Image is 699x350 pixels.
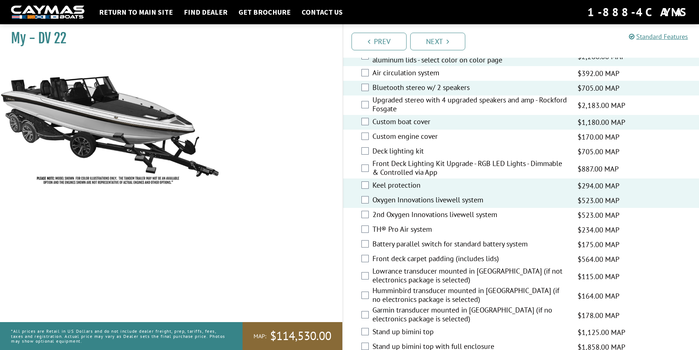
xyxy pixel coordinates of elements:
a: Prev [352,33,407,50]
span: $115.00 MAP [578,271,619,282]
label: Deck lighting kit [372,147,568,157]
label: Upgraded stereo with 4 upgraded speakers and amp - Rockford Fosgate [372,95,568,115]
label: 2nd Oxygen Innovations livewell system [372,210,568,221]
span: $170.00 MAP [578,131,619,142]
span: $294.00 MAP [578,180,619,191]
span: $523.00 MAP [578,195,619,206]
span: $564.00 MAP [578,254,619,265]
a: Next [410,33,465,50]
label: Custom boat cover [372,117,568,128]
h1: My - DV 22 [11,30,324,47]
span: $705.00 MAP [578,146,619,157]
img: white-logo-c9c8dbefe5ff5ceceb0f0178aa75bf4bb51f6bca0971e226c86eb53dfe498488.png [11,6,84,19]
label: Humminbird transducer mounted in [GEOGRAPHIC_DATA] (if no electronics package is selected) [372,286,568,306]
div: 1-888-4CAYMAS [587,4,688,20]
label: Garmin transducer mounted in [GEOGRAPHIC_DATA] (if no electronics package is selected) [372,306,568,325]
label: Oxygen Innovations livewell system [372,195,568,206]
a: Return to main site [95,7,176,17]
span: $887.00 MAP [578,163,619,174]
label: Battery parallel switch for standard battery system [372,239,568,250]
span: $1,180.00 MAP [578,117,625,128]
label: TH® Pro Air system [372,225,568,235]
span: $114,530.00 [270,328,331,344]
a: Find Dealer [180,7,231,17]
a: MAP:$114,530.00 [243,322,342,350]
span: $178.00 MAP [578,310,619,321]
label: Custom engine cover [372,132,568,142]
label: Front deck carpet padding (includes lids) [372,254,568,265]
label: Lowrance transducer mounted in [GEOGRAPHIC_DATA] (if not electronics package is selected) [372,267,568,286]
p: *All prices are Retail in US Dollars and do not include dealer freight, prep, tariffs, fees, taxe... [11,325,226,347]
a: Standard Features [629,32,688,41]
label: Air circulation system [372,68,568,79]
span: $523.00 MAP [578,210,619,221]
span: $1,125.00 MAP [578,327,625,338]
span: MAP: [254,332,266,340]
span: $234.00 MAP [578,224,619,235]
a: Get Brochure [235,7,294,17]
span: $164.00 MAP [578,291,619,302]
span: $705.00 MAP [578,83,619,94]
label: Front Deck Lighting Kit Upgrade - RGB LED Lights - Dimmable & Controlled via App [372,159,568,178]
label: Keel protection [372,181,568,191]
span: $175.00 MAP [578,239,619,250]
label: Bluetooth stereo w/ 2 speakers [372,83,568,94]
span: $2,183.00 MAP [578,100,625,111]
label: Stand up bimini top [372,327,568,338]
span: $392.00 MAP [578,68,619,79]
a: Contact Us [298,7,346,17]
